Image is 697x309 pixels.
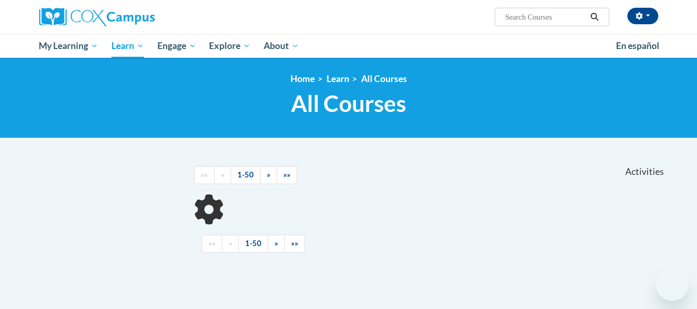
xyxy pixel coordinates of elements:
[290,73,315,84] a: Home
[283,170,290,179] span: »»
[284,235,305,253] a: End
[656,268,689,301] iframe: Button to launch messaging window
[221,170,224,179] span: «
[327,73,349,84] a: Learn
[267,170,270,179] span: »
[202,235,222,253] a: Begining
[627,8,658,24] button: Account Settings
[268,235,285,253] a: Next
[24,34,674,58] div: Main menu
[194,166,215,184] a: Begining
[587,11,602,23] button: Search
[231,166,261,184] a: 1-50
[201,170,208,179] span: ««
[208,239,216,248] span: ««
[238,235,268,253] a: 1-50
[202,34,257,58] a: Explore
[277,166,297,184] a: End
[257,34,305,58] a: About
[39,8,155,26] img: Cox Campus
[111,40,144,52] span: Learn
[33,34,105,58] a: My Learning
[609,35,666,57] a: En español
[274,239,278,248] span: »
[214,166,231,184] a: Previous
[504,11,587,23] input: Search Courses
[151,34,203,58] a: Engage
[291,239,298,248] span: »»
[291,90,406,117] span: All Courses
[264,40,299,52] span: About
[39,8,235,26] a: Cox Campus
[616,40,659,51] span: En español
[209,40,250,52] span: Explore
[260,166,277,184] a: Next
[625,166,664,177] span: Activities
[157,40,196,52] span: Engage
[229,239,232,248] span: «
[222,235,239,253] a: Previous
[361,73,407,84] a: All Courses
[105,34,151,58] a: Learn
[39,40,98,52] span: My Learning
